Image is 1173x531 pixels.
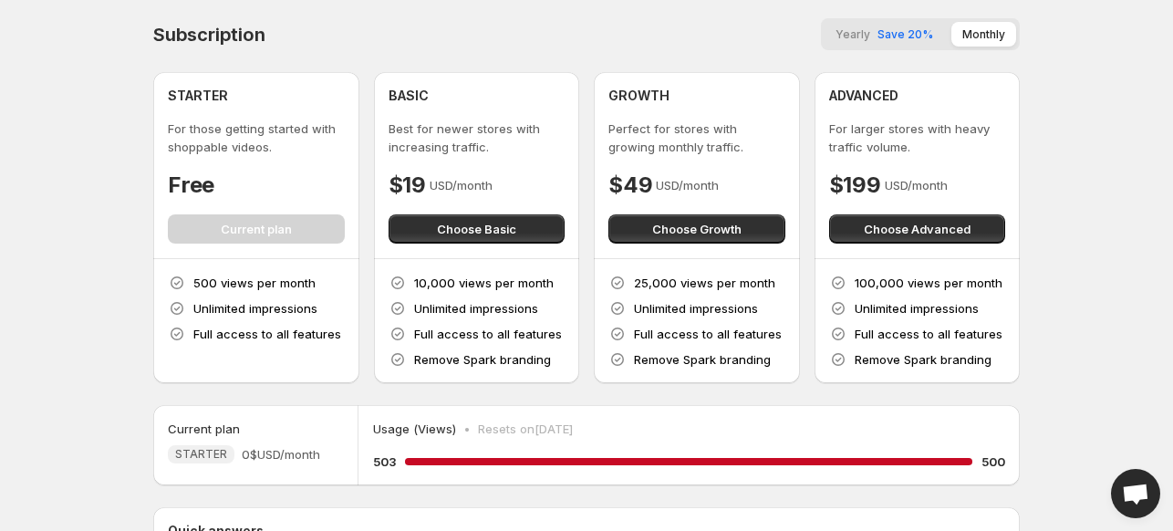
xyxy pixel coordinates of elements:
h4: BASIC [389,87,429,105]
span: Choose Basic [437,220,516,238]
p: Full access to all features [414,325,562,343]
p: 25,000 views per month [634,274,775,292]
p: 500 views per month [193,274,316,292]
p: Perfect for stores with growing monthly traffic. [608,120,785,156]
button: Choose Growth [608,214,785,244]
h4: Subscription [153,24,265,46]
span: Save 20% [877,27,933,41]
p: Unlimited impressions [855,299,979,318]
span: Choose Advanced [864,220,971,238]
p: • [463,420,471,438]
span: Choose Growth [652,220,742,238]
h4: $199 [829,171,881,200]
button: Choose Basic [389,214,566,244]
h4: ADVANCED [829,87,898,105]
button: YearlySave 20% [825,22,944,47]
p: Remove Spark branding [634,350,771,369]
p: Resets on [DATE] [478,420,573,438]
p: For those getting started with shoppable videos. [168,120,345,156]
p: Remove Spark branding [414,350,551,369]
h4: $49 [608,171,652,200]
button: Choose Advanced [829,214,1006,244]
p: Full access to all features [855,325,1002,343]
h5: Current plan [168,420,240,438]
h5: 503 [373,453,396,471]
h4: STARTER [168,87,228,105]
p: Best for newer stores with increasing traffic. [389,120,566,156]
p: USD/month [656,176,719,194]
p: Unlimited impressions [634,299,758,318]
span: STARTER [175,447,227,462]
p: USD/month [430,176,493,194]
p: Full access to all features [193,325,341,343]
p: Unlimited impressions [193,299,317,318]
p: For larger stores with heavy traffic volume. [829,120,1006,156]
p: 100,000 views per month [855,274,1002,292]
p: Unlimited impressions [414,299,538,318]
h4: Free [168,171,214,200]
h4: GROWTH [608,87,670,105]
p: Full access to all features [634,325,782,343]
span: 0$ USD/month [242,445,320,463]
h5: 500 [981,453,1005,471]
p: Remove Spark branding [855,350,991,369]
div: Open chat [1111,469,1160,518]
button: Monthly [951,22,1016,47]
p: Usage (Views) [373,420,456,438]
p: 10,000 views per month [414,274,554,292]
h4: $19 [389,171,426,200]
p: USD/month [885,176,948,194]
span: Yearly [836,27,870,41]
